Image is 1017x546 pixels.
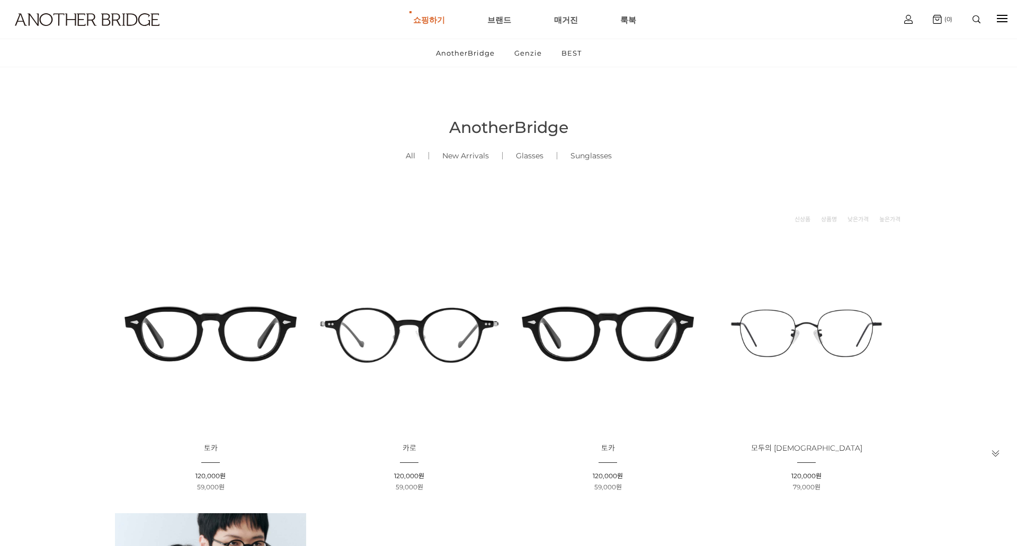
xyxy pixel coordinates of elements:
[512,238,703,429] img: 토카 아세테이트 안경 - 다양한 스타일에 맞는 뿔테 안경 이미지
[933,15,942,24] img: cart
[204,444,218,452] a: 토카
[557,138,625,174] a: Sunglasses
[751,443,862,453] span: 모두의 [DEMOGRAPHIC_DATA]
[204,443,218,453] span: 토카
[503,138,557,174] a: Glasses
[115,238,306,429] img: 토카 아세테이트 뿔테 안경 이미지
[396,483,423,491] span: 59,000원
[413,1,445,39] a: 쇼핑하기
[392,138,429,174] a: All
[933,15,952,24] a: (0)
[552,39,591,67] a: BEST
[15,13,159,26] img: logo
[403,443,416,453] span: 카로
[5,13,158,52] a: logo
[795,214,810,225] a: 신상품
[593,472,623,480] span: 120,000원
[505,39,551,67] a: Genzie
[620,1,636,39] a: 룩북
[973,15,980,23] img: search
[821,214,837,225] a: 상품명
[904,15,913,24] img: cart
[601,443,615,453] span: 토카
[879,214,900,225] a: 높은가격
[314,238,505,429] img: 카로 - 감각적인 디자인의 패션 아이템 이미지
[429,138,502,174] a: New Arrivals
[793,483,820,491] span: 79,000원
[711,238,902,429] img: 모두의 안경 - 다양한 크기에 맞춘 다용도 디자인 이미지
[942,15,952,23] span: (0)
[601,444,615,452] a: 토카
[403,444,416,452] a: 카로
[195,472,226,480] span: 120,000원
[594,483,622,491] span: 59,000원
[554,1,578,39] a: 매거진
[847,214,869,225] a: 낮은가격
[427,39,504,67] a: AnotherBridge
[487,1,511,39] a: 브랜드
[791,472,822,480] span: 120,000원
[394,472,424,480] span: 120,000원
[449,118,568,137] span: AnotherBridge
[197,483,225,491] span: 59,000원
[751,444,862,452] a: 모두의 [DEMOGRAPHIC_DATA]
